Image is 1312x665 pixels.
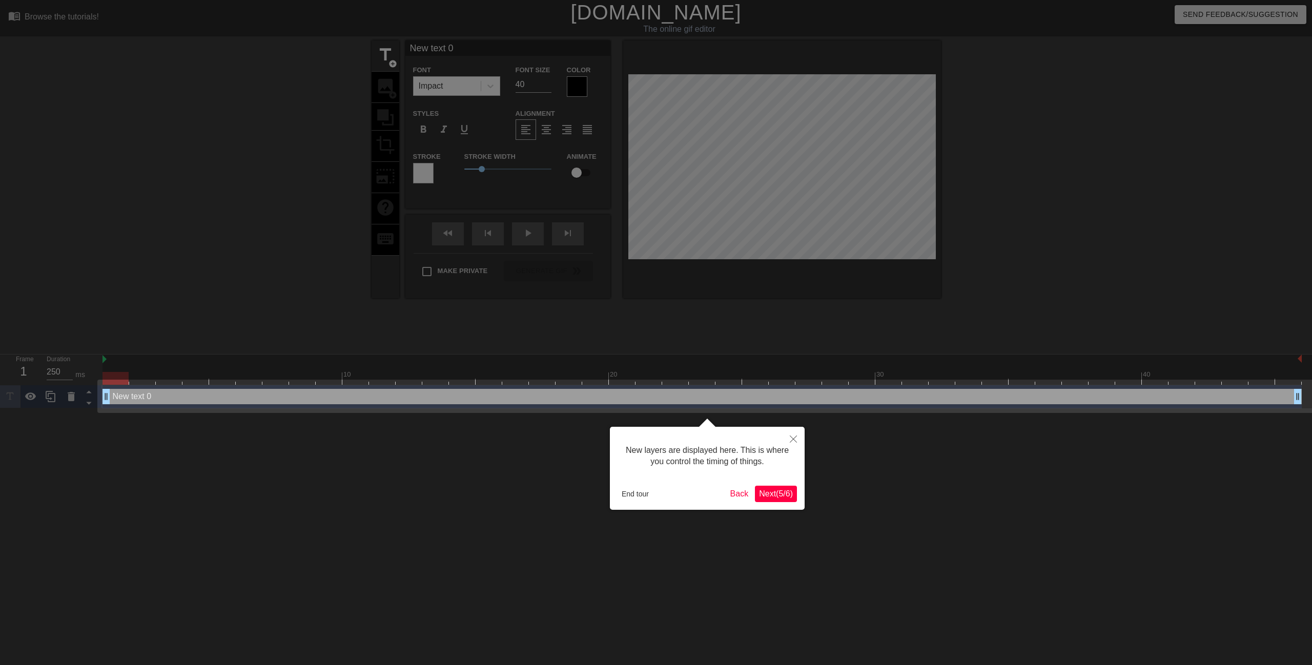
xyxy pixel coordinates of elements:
button: Next [755,486,797,502]
span: Next ( 5 / 6 ) [759,489,793,498]
button: Back [726,486,753,502]
button: Close [782,427,805,450]
button: End tour [618,486,653,502]
div: New layers are displayed here. This is where you control the timing of things. [618,434,797,478]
